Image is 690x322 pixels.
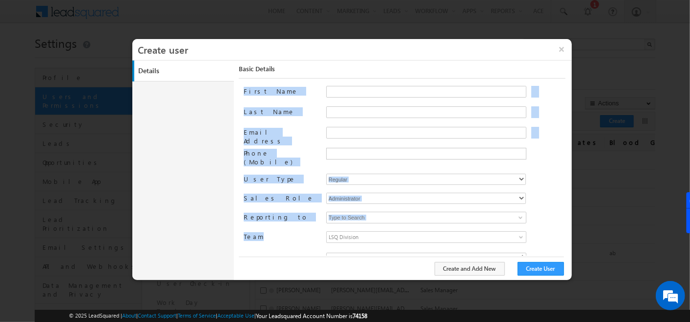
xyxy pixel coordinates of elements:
textarea: Type your message and hit 'Enter' [13,90,178,243]
img: d_60004797649_company_0_60004797649 [17,51,41,64]
label: Reporting to [244,212,318,221]
label: Team [244,231,318,241]
button: × [551,39,572,60]
label: Sales Role [244,193,318,202]
a: About [122,312,136,319]
button: Create User [518,262,564,276]
div: Enter Value [326,253,360,264]
input: Type to Search [326,212,526,223]
label: Last Name [244,106,318,116]
span: LSQ Division [327,232,476,242]
div: Basic Details [239,64,565,79]
label: Email Address [244,127,318,145]
label: User Type [244,174,318,183]
span: Your Leadsquared Account Number is [256,312,367,320]
button: Create and Add New [435,262,505,276]
a: Increment [519,253,526,258]
span: 74158 [353,312,367,320]
a: Details [134,60,236,81]
h3: Create user [138,39,572,60]
label: Aadhar Number [244,253,312,262]
label: First Name [244,86,318,96]
a: Contact Support [138,312,176,319]
label: Phone (Mobile) [244,148,318,166]
div: Chat with us now [51,51,164,64]
div: Minimize live chat window [160,5,184,28]
span: © 2025 LeadSquared | | | | | [69,311,367,321]
a: Show All Items [513,213,525,222]
a: Terms of Service [178,312,216,319]
em: Start Chat [133,251,177,264]
a: Acceptable Use [217,312,254,319]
